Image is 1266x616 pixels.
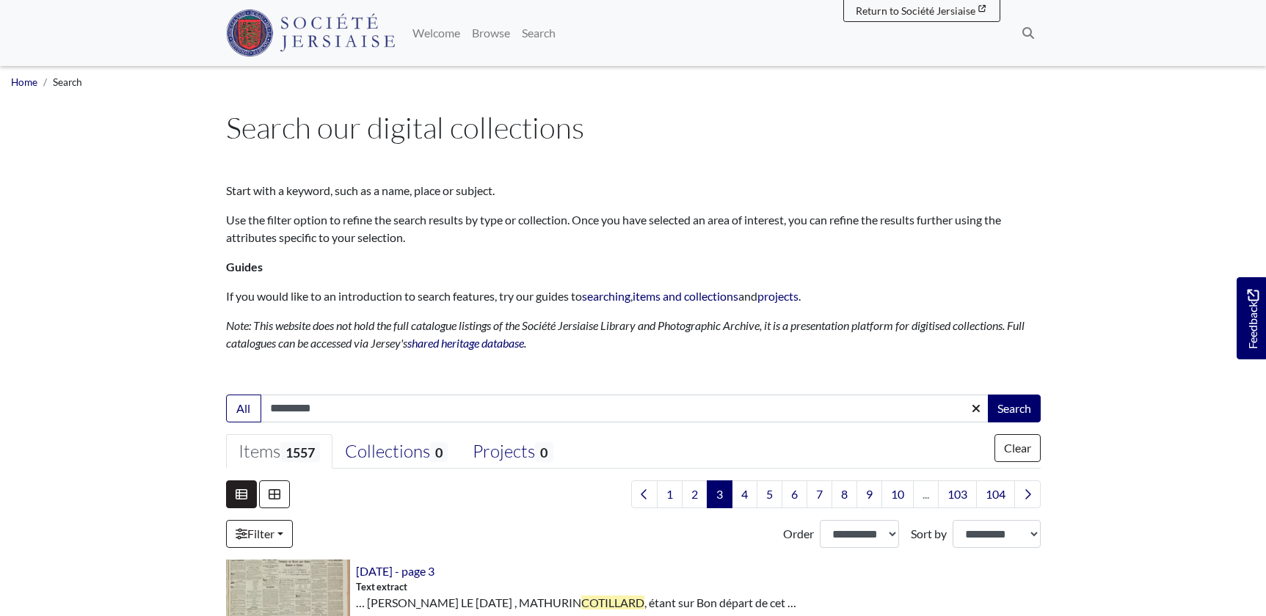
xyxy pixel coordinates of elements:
[581,595,644,609] span: COTILLARD
[261,395,989,422] input: Enter one or more search terms...
[356,580,407,594] span: Text extract
[226,395,261,422] button: All
[226,10,396,56] img: Société Jersiaise
[582,289,630,303] a: searching
[682,480,707,508] a: Goto page 2
[516,18,561,48] a: Search
[832,480,857,508] a: Goto page 8
[53,76,82,88] span: Search
[226,287,1041,305] p: If you would like to an introduction to search features, try our guides to , and .
[535,442,553,462] span: 0
[994,434,1041,462] button: Clear
[783,525,814,543] label: Order
[280,442,320,462] span: 1557
[407,336,524,350] a: shared heritage database
[757,289,798,303] a: projects
[631,480,658,508] a: Previous page
[1014,480,1041,508] a: Next page
[226,110,1041,145] h1: Search our digital collections
[226,520,293,548] a: Filter
[807,480,832,508] a: Goto page 7
[1244,290,1262,349] span: Feedback
[856,480,882,508] a: Goto page 9
[633,289,738,303] a: items and collections
[226,182,1041,199] p: Start with a keyword, such as a name, place or subject.
[707,480,732,508] span: Goto page 3
[757,480,782,508] a: Goto page 5
[356,594,796,612] span: … [PERSON_NAME] LE [DATE] , MATHURIN , étant sur Bon départ de cet …
[938,480,977,508] a: Goto page 103
[856,4,975,17] span: Return to Société Jersiaise
[473,441,553,463] div: Projects
[466,18,516,48] a: Browse
[782,480,807,508] a: Goto page 6
[988,395,1041,422] button: Search
[911,525,947,543] label: Sort by
[407,18,466,48] a: Welcome
[732,480,757,508] a: Goto page 4
[239,441,320,463] div: Items
[226,211,1041,246] p: Use the filter option to refine the search results by type or collection. Once you have selected ...
[625,480,1041,508] nav: pagination
[1237,277,1266,359] a: Would you like to provide feedback?
[226,318,1025,350] em: Note: This website does not hold the full catalogue listings of the Société Jersiaise Library and...
[430,442,448,462] span: 0
[356,564,434,578] a: [DATE] - page 3
[881,480,914,508] a: Goto page 10
[226,6,396,60] a: Société Jersiaise logo
[11,76,37,88] a: Home
[345,441,448,463] div: Collections
[976,480,1015,508] a: Goto page 104
[226,260,263,274] strong: Guides
[657,480,683,508] a: Goto page 1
